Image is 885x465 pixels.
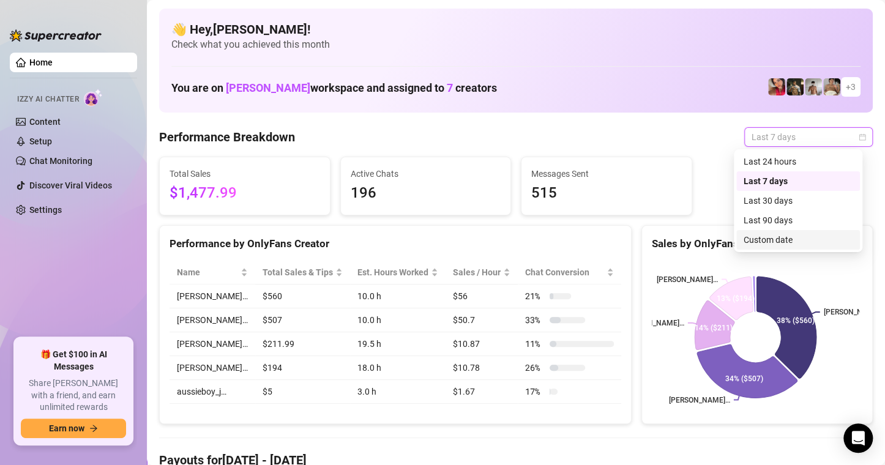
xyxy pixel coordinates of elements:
div: Last 7 days [744,174,853,188]
span: Sales / Hour [453,266,501,279]
span: Earn now [49,423,84,433]
a: Setup [29,136,52,146]
td: [PERSON_NAME]… [170,332,255,356]
span: Share [PERSON_NAME] with a friend, and earn unlimited rewards [21,378,126,414]
h4: 👋 Hey, [PERSON_NAME] ! [171,21,861,38]
span: Chat Conversion [525,266,604,279]
text: [PERSON_NAME]… [669,396,730,404]
span: Last 7 days [752,128,865,146]
td: 3.0 h [350,380,446,404]
text: [PERSON_NAME]… [823,308,884,316]
a: Discover Viral Videos [29,180,112,190]
span: Name [177,266,238,279]
span: 7 [447,81,453,94]
span: + 3 [846,80,856,94]
a: Chat Monitoring [29,156,92,166]
td: aussieboy_j… [170,380,255,404]
span: Total Sales [170,167,320,180]
span: Check what you achieved this month [171,38,861,51]
div: Sales by OnlyFans Creator [652,236,862,252]
span: 11 % [525,337,545,351]
td: $194 [255,356,350,380]
img: Vanessa [768,78,785,95]
h4: Performance Breakdown [159,128,295,146]
td: [PERSON_NAME]… [170,285,255,308]
td: $560 [255,285,350,308]
th: Total Sales & Tips [255,261,350,285]
td: $5 [255,380,350,404]
span: 21 % [525,289,545,303]
div: Last 90 days [736,210,860,230]
span: arrow-right [89,424,98,433]
td: 10.0 h [350,308,446,332]
span: 33 % [525,313,545,327]
td: 18.0 h [350,356,446,380]
span: 196 [351,182,501,205]
span: Izzy AI Chatter [17,94,79,105]
span: [PERSON_NAME] [226,81,310,94]
div: Open Intercom Messenger [843,423,873,453]
td: [PERSON_NAME]… [170,308,255,332]
td: $507 [255,308,350,332]
div: Performance by OnlyFans Creator [170,236,621,252]
div: Last 24 hours [744,155,853,168]
span: Active Chats [351,167,501,180]
img: logo-BBDzfeDw.svg [10,29,102,42]
span: 🎁 Get $100 in AI Messages [21,349,126,373]
a: Home [29,58,53,67]
td: 19.5 h [350,332,446,356]
img: aussieboy_j [805,78,822,95]
th: Sales / Hour [446,261,518,285]
span: 515 [531,182,682,205]
td: $1.67 [446,380,518,404]
td: $10.78 [446,356,518,380]
th: Chat Conversion [518,261,621,285]
span: calendar [859,133,866,141]
a: Settings [29,205,62,215]
text: [PERSON_NAME]… [657,275,718,284]
div: Custom date [736,230,860,250]
td: [PERSON_NAME]… [170,356,255,380]
img: Tony [786,78,804,95]
img: Aussieboy_jfree [823,78,840,95]
img: AI Chatter [84,89,103,106]
text: [PERSON_NAME]… [623,319,684,327]
div: Last 90 days [744,214,853,227]
button: Earn nowarrow-right [21,418,126,438]
td: $56 [446,285,518,308]
span: Messages Sent [531,167,682,180]
a: Content [29,117,61,127]
td: 10.0 h [350,285,446,308]
div: Last 24 hours [736,152,860,171]
span: Total Sales & Tips [263,266,333,279]
td: $50.7 [446,308,518,332]
span: $1,477.99 [170,182,320,205]
span: 17 % [525,385,545,398]
td: $10.87 [446,332,518,356]
div: Est. Hours Worked [357,266,428,279]
h1: You are on workspace and assigned to creators [171,81,497,95]
th: Name [170,261,255,285]
div: Last 30 days [736,191,860,210]
div: Last 30 days [744,194,853,207]
div: Custom date [744,233,853,247]
div: Last 7 days [736,171,860,191]
td: $211.99 [255,332,350,356]
span: 26 % [525,361,545,374]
